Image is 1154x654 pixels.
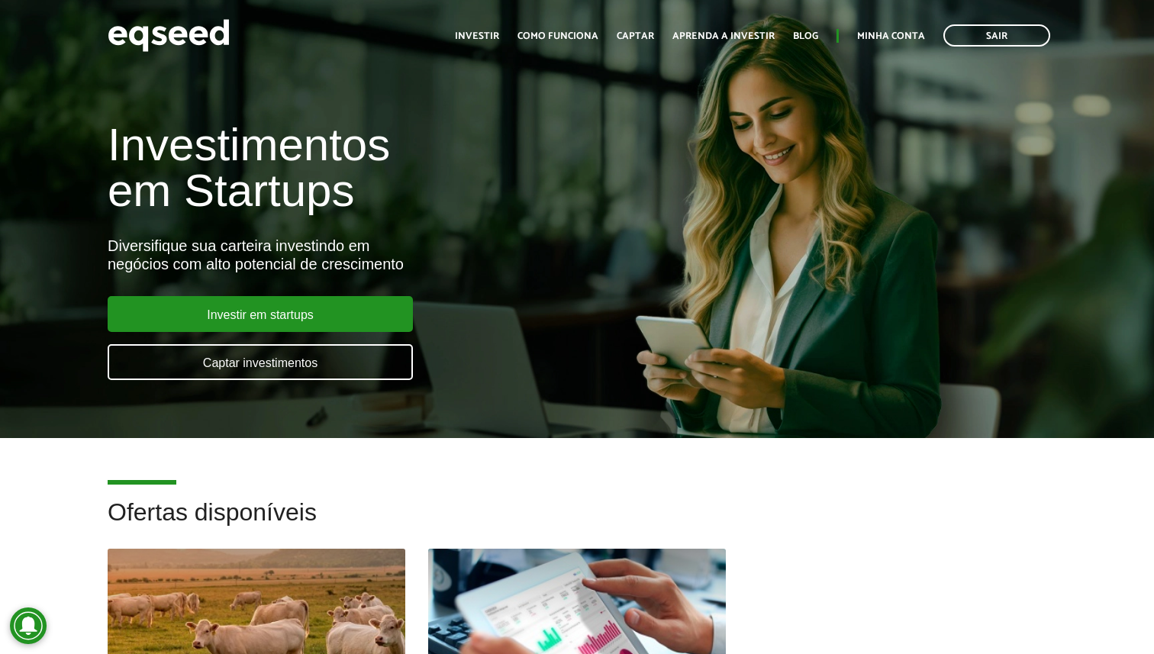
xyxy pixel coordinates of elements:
a: Sair [943,24,1050,47]
div: Diversifique sua carteira investindo em negócios com alto potencial de crescimento [108,237,662,273]
a: Captar investimentos [108,344,413,380]
a: Como funciona [517,31,598,41]
a: Captar [617,31,654,41]
a: Investir [455,31,499,41]
a: Minha conta [857,31,925,41]
h2: Ofertas disponíveis [108,499,1046,549]
img: EqSeed [108,15,230,56]
a: Aprenda a investir [672,31,775,41]
a: Blog [793,31,818,41]
h1: Investimentos em Startups [108,122,662,214]
a: Investir em startups [108,296,413,332]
